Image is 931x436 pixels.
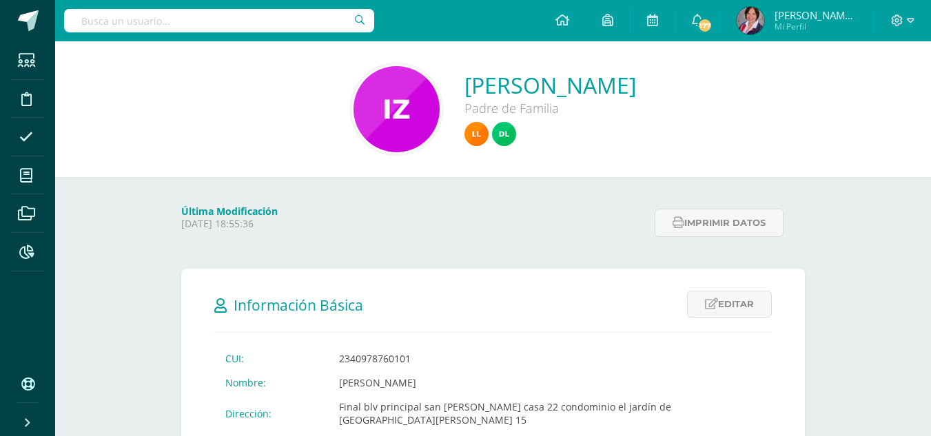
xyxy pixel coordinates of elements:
[181,218,646,230] p: [DATE] 18:55:36
[214,371,328,395] td: Nombre:
[775,21,857,32] span: Mi Perfil
[214,395,328,432] td: Dirección:
[214,346,328,371] td: CUI:
[464,70,636,100] a: [PERSON_NAME]
[328,395,772,432] td: Final blv principal san [PERSON_NAME] casa 22 condominio el jardín de [GEOGRAPHIC_DATA][PERSON_NA...
[354,66,440,152] img: 6d4ae4a7a1584e1a2eea0f8196c3e850.png
[234,295,363,315] span: Información Básica
[775,8,857,22] span: [PERSON_NAME] de [GEOGRAPHIC_DATA]
[328,346,772,371] td: 2340978760101
[181,205,646,218] h4: Última Modificación
[464,122,489,146] img: 0d19f0b1388add19cdf3ecd0550779ed.png
[464,100,636,116] div: Padre de Familia
[492,122,516,146] img: cb91a10bff475d0fad572d93a40205c3.png
[697,18,713,33] span: 177
[64,9,374,32] input: Busca un usuario...
[737,7,764,34] img: 9cc45377ee35837361e2d5ac646c5eda.png
[655,209,784,237] button: Imprimir datos
[687,291,772,318] a: Editar
[328,371,772,395] td: [PERSON_NAME]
